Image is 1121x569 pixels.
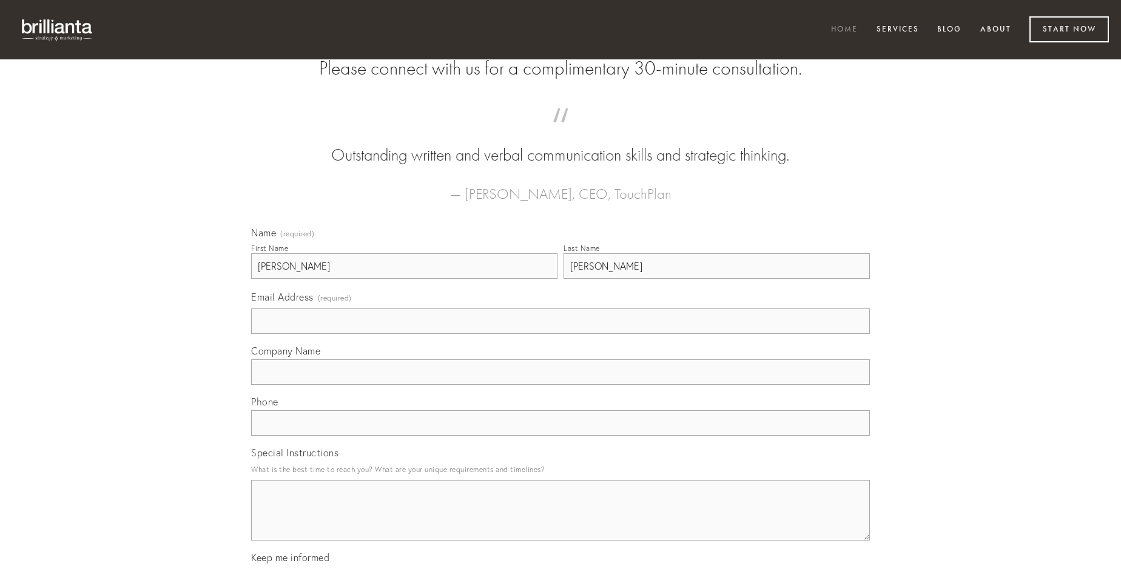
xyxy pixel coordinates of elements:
[251,227,276,239] span: Name
[869,20,927,40] a: Services
[271,167,850,206] figcaption: — [PERSON_NAME], CEO, TouchPlan
[929,20,969,40] a: Blog
[251,345,320,357] span: Company Name
[251,396,278,408] span: Phone
[251,447,338,459] span: Special Instructions
[251,244,288,253] div: First Name
[12,12,103,47] img: brillianta - research, strategy, marketing
[564,244,600,253] div: Last Name
[823,20,866,40] a: Home
[251,551,329,564] span: Keep me informed
[972,20,1019,40] a: About
[1029,16,1109,42] a: Start Now
[251,57,870,80] h2: Please connect with us for a complimentary 30-minute consultation.
[318,290,352,306] span: (required)
[280,230,314,238] span: (required)
[271,120,850,144] span: “
[271,120,850,167] blockquote: Outstanding written and verbal communication skills and strategic thinking.
[251,461,870,477] p: What is the best time to reach you? What are your unique requirements and timelines?
[251,291,314,303] span: Email Address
